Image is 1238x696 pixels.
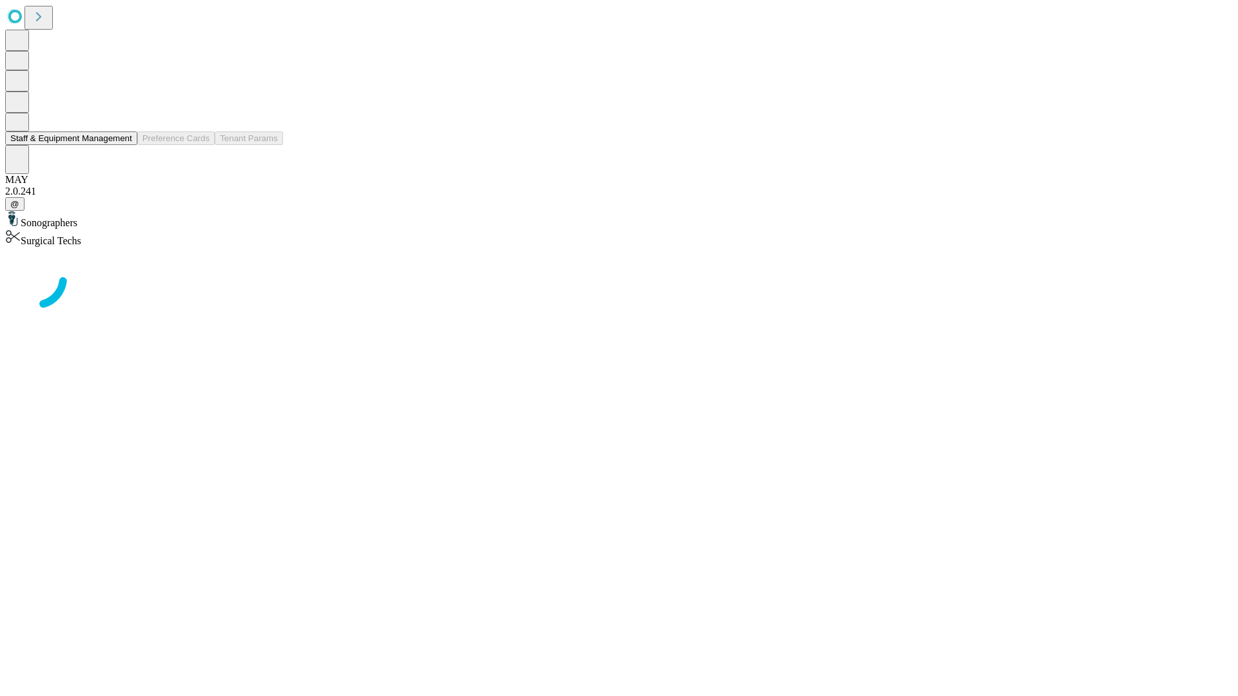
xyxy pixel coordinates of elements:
[5,229,1233,247] div: Surgical Techs
[5,197,25,211] button: @
[5,131,137,145] button: Staff & Equipment Management
[10,199,19,209] span: @
[5,174,1233,186] div: MAY
[215,131,283,145] button: Tenant Params
[137,131,215,145] button: Preference Cards
[5,186,1233,197] div: 2.0.241
[5,211,1233,229] div: Sonographers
